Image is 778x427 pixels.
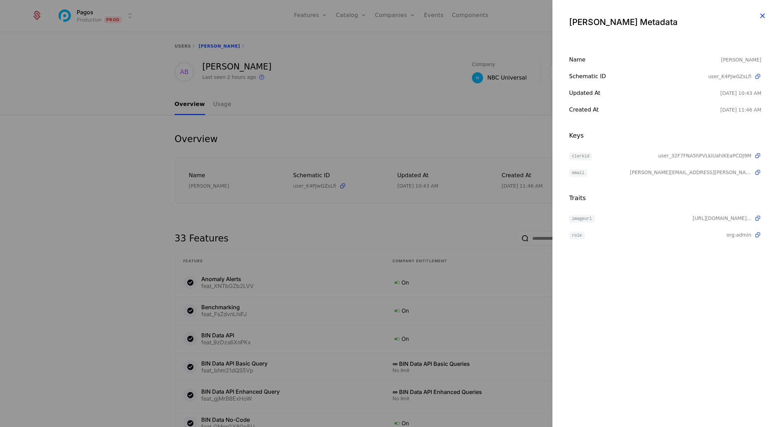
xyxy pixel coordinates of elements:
span: role [569,232,585,239]
span: email [569,169,587,177]
div: [PERSON_NAME] [721,56,761,64]
span: imageurl [569,215,595,223]
div: Schematic ID [569,72,708,81]
div: 9/9/25, 10:43 AM [720,90,761,97]
span: [object Object] [693,215,751,222]
div: Traits [569,193,761,203]
span: [PERSON_NAME][EMAIL_ADDRESS][PERSON_NAME][DOMAIN_NAME] [630,169,751,176]
div: Keys [569,131,761,140]
div: 9/4/25, 11:46 AM [720,106,761,113]
span: clerkid [569,153,592,160]
span: user_32F7FNA5hPVLkiUahiKEaPCDJ9M [658,152,751,159]
span: https://img.clerk.com/eyJ0eXBlIjoiZGVmYXVsdCIsImlpZCI6Imluc18ycGxRbW02YUY1OFBrT3JYdXJYc2tJcUQxdWg... [693,215,751,221]
div: Name [569,56,721,64]
div: Created at [569,106,720,114]
span: org:admin [726,231,751,238]
div: [PERSON_NAME] Metadata [569,17,761,28]
span: user_K4PJwGZsLfi [708,73,751,80]
div: Updated at [569,89,720,97]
